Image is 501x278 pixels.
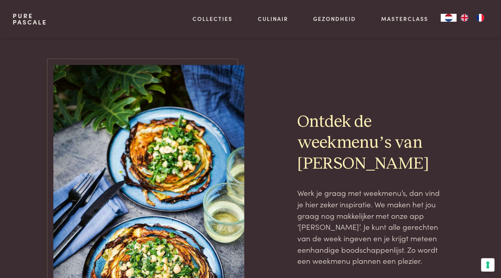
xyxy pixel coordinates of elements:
[457,14,488,22] ul: Language list
[457,14,473,22] a: EN
[13,13,47,25] a: PurePascale
[193,15,233,23] a: Collecties
[314,15,356,23] a: Gezondheid
[381,15,428,23] a: Masterclass
[297,188,448,267] p: Werk je graag met weekmenu’s, dan vind je hier zeker inspiratie. We maken het jou graag nog makke...
[473,14,488,22] a: FR
[297,112,448,175] h2: Ontdek de weekmenu’s van [PERSON_NAME]
[481,258,495,272] button: Uw voorkeuren voor toestemming voor trackingtechnologieën
[441,14,457,22] div: Language
[441,14,488,22] aside: Language selected: Nederlands
[258,15,288,23] a: Culinair
[441,14,457,22] a: NL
